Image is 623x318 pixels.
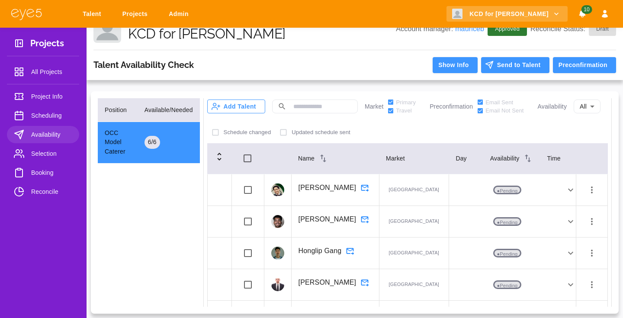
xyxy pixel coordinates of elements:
[490,25,525,33] span: Approved
[298,153,372,164] div: Name
[574,98,601,116] div: All
[117,6,156,22] a: Projects
[7,145,79,162] a: Selection
[540,143,576,174] th: Time
[490,153,533,164] div: Availability
[553,57,616,73] button: Preconfirmation
[396,98,416,107] span: Primary
[493,186,522,194] p: ● Pending
[31,167,72,178] span: Booking
[7,63,79,80] a: All Projects
[485,106,523,115] span: Email Not Sent
[138,98,200,122] th: Available/Needed
[299,214,356,225] p: [PERSON_NAME]
[98,98,138,122] th: Position
[292,128,350,137] p: Updated schedule sent
[93,60,194,70] h3: Talent Availability Check
[31,110,72,121] span: Scheduling
[224,128,271,137] p: Schedule changed
[449,248,576,258] div: ●Pending
[31,148,72,159] span: Selection
[493,280,522,289] p: ● Pending
[449,216,576,227] div: ●Pending
[145,136,160,149] div: 6 / 6
[207,100,265,113] button: Add Talent
[396,106,411,115] span: Travel
[538,102,567,111] p: Availability
[530,22,616,36] p: Reconcile Status:
[449,185,576,195] div: ●Pending
[581,5,592,14] span: 10
[7,164,79,181] a: Booking
[163,6,197,22] a: Admin
[299,183,356,193] p: [PERSON_NAME]
[493,217,522,226] p: ● Pending
[271,183,284,196] img: profile_picture
[575,6,590,22] button: Notifications
[271,215,284,228] img: profile_picture
[386,249,442,257] p: [GEOGRAPHIC_DATA]
[7,126,79,143] a: Availability
[396,24,484,34] p: Account manager:
[77,6,110,22] a: Talent
[455,25,484,32] a: mauriceb
[493,249,522,257] p: ● Pending
[379,143,449,174] th: Market
[449,143,483,174] th: Day
[271,247,284,260] img: profile_picture
[10,8,42,20] img: eye5
[430,102,473,111] p: Preconfirmation
[386,217,442,226] p: [GEOGRAPHIC_DATA]
[386,280,442,289] p: [GEOGRAPHIC_DATA]
[481,57,549,73] button: Send to Talent
[485,98,513,107] span: Email Sent
[31,186,72,197] span: Reconcile
[433,57,477,73] button: Show Info
[98,122,138,164] td: OCC Model Caterer
[271,278,284,291] img: profile_picture
[446,6,568,22] button: KCD for [PERSON_NAME]
[299,246,342,256] p: Honglip Gang
[31,129,72,140] span: Availability
[299,277,356,288] p: [PERSON_NAME]
[591,25,614,33] span: Draft
[452,9,462,19] img: Client logo
[449,279,576,290] div: ●Pending
[365,102,384,111] p: Market
[31,67,72,77] span: All Projects
[7,88,79,105] a: Project Info
[30,38,64,51] h3: Projects
[386,186,442,194] p: [GEOGRAPHIC_DATA]
[128,26,396,42] h1: KCD for [PERSON_NAME]
[7,107,79,124] a: Scheduling
[7,183,79,200] a: Reconcile
[31,91,72,102] span: Project Info
[93,15,121,43] img: Client logo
